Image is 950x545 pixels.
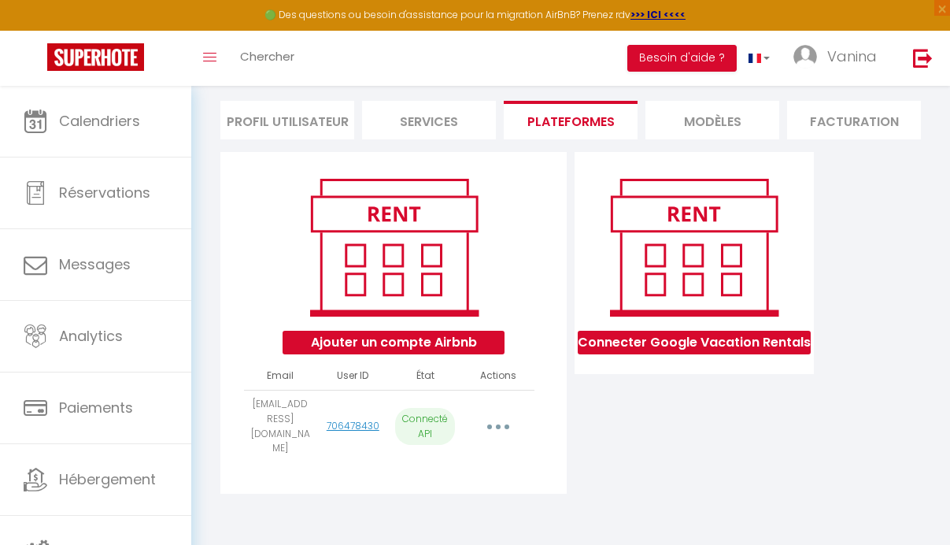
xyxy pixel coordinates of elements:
span: Analytics [59,326,123,346]
button: Connecter Google Vacation Rentals [578,331,811,354]
img: ... [793,45,817,69]
th: Actions [461,362,534,390]
button: Ajouter un compte Airbnb [283,331,504,354]
a: ... Vanina [782,31,896,86]
li: MODÈLES [645,101,779,139]
li: Profil Utilisateur [220,101,354,139]
span: Messages [59,254,131,274]
li: Plateformes [504,101,638,139]
img: logout [913,48,933,68]
span: Vanina [827,46,877,66]
td: [EMAIL_ADDRESS][DOMAIN_NAME] [244,390,316,462]
img: rent.png [294,172,494,323]
th: User ID [316,362,389,390]
span: Hébergement [59,469,156,489]
span: Réservations [59,183,150,202]
a: >>> ICI <<<< [630,8,686,21]
th: État [389,362,461,390]
p: Connecté API [395,408,455,446]
button: Besoin d'aide ? [627,45,737,72]
li: Services [362,101,496,139]
th: Email [244,362,316,390]
img: rent.png [593,172,794,323]
span: Paiements [59,398,133,417]
img: Super Booking [47,43,144,71]
a: Chercher [228,31,306,86]
span: Chercher [240,48,294,65]
span: Calendriers [59,111,140,131]
a: 706478430 [327,419,379,432]
li: Facturation [787,101,921,139]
